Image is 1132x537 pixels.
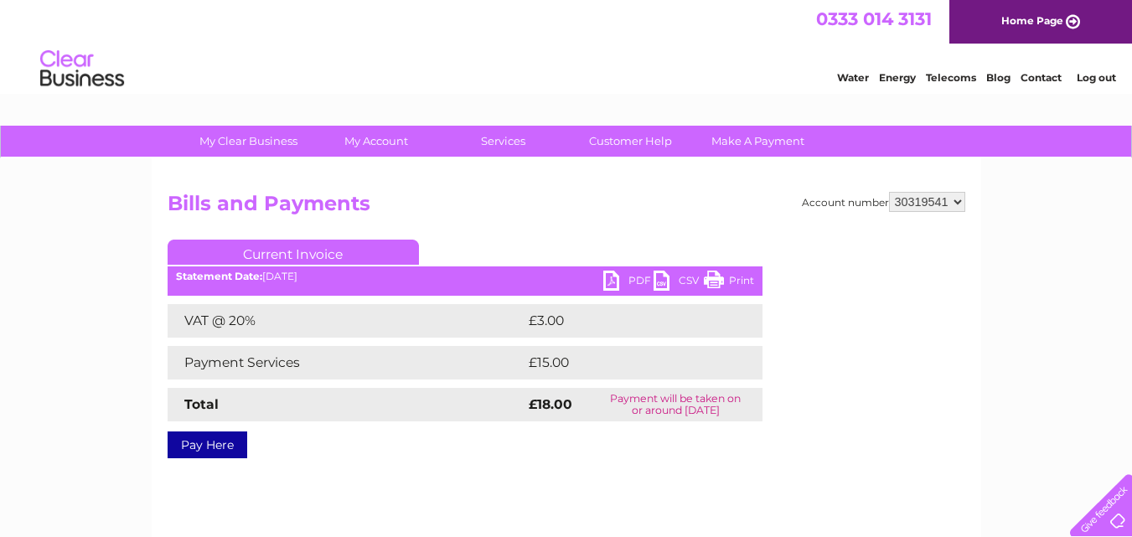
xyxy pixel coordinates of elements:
[179,126,318,157] a: My Clear Business
[802,192,965,212] div: Account number
[986,71,1011,84] a: Blog
[704,271,754,295] a: Print
[689,126,827,157] a: Make A Payment
[307,126,445,157] a: My Account
[176,270,262,282] b: Statement Date:
[39,44,125,95] img: logo.png
[879,71,916,84] a: Energy
[529,396,572,412] strong: £18.00
[168,346,525,380] td: Payment Services
[603,271,654,295] a: PDF
[525,346,727,380] td: £15.00
[589,388,762,421] td: Payment will be taken on or around [DATE]
[168,431,247,458] a: Pay Here
[837,71,869,84] a: Water
[168,271,762,282] div: [DATE]
[1021,71,1062,84] a: Contact
[168,240,419,265] a: Current Invoice
[525,304,724,338] td: £3.00
[561,126,700,157] a: Customer Help
[184,396,219,412] strong: Total
[434,126,572,157] a: Services
[1077,71,1116,84] a: Log out
[168,304,525,338] td: VAT @ 20%
[171,9,963,81] div: Clear Business is a trading name of Verastar Limited (registered in [GEOGRAPHIC_DATA] No. 3667643...
[654,271,704,295] a: CSV
[168,192,965,224] h2: Bills and Payments
[816,8,932,29] a: 0333 014 3131
[926,71,976,84] a: Telecoms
